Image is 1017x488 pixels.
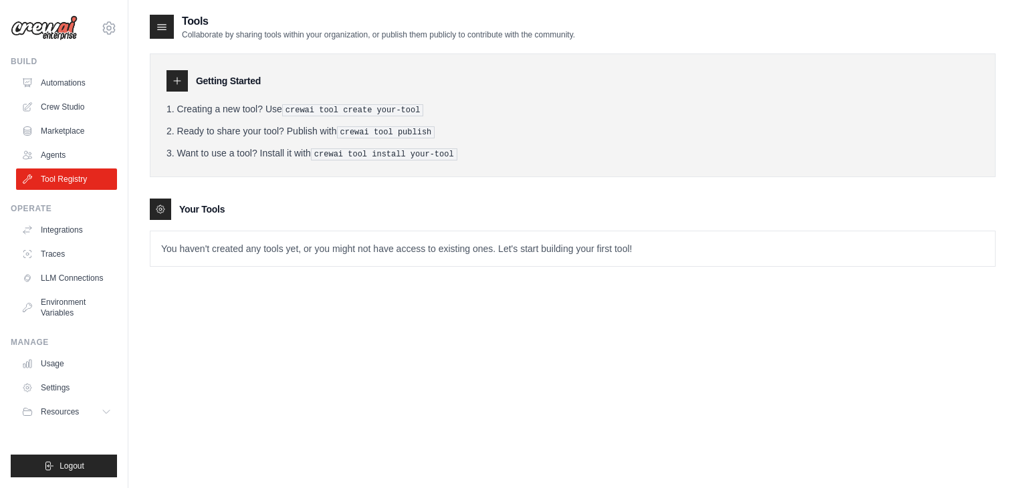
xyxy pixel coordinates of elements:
a: Traces [16,243,117,265]
pre: crewai tool create your-tool [282,104,424,116]
a: Usage [16,353,117,374]
a: Crew Studio [16,96,117,118]
a: Environment Variables [16,291,117,324]
button: Resources [16,401,117,422]
li: Creating a new tool? Use [166,102,979,116]
h2: Tools [182,13,575,29]
a: LLM Connections [16,267,117,289]
div: Build [11,56,117,67]
h3: Your Tools [179,203,225,216]
img: Logo [11,15,78,41]
p: Collaborate by sharing tools within your organization, or publish them publicly to contribute wit... [182,29,575,40]
pre: crewai tool publish [337,126,435,138]
iframe: Chat Widget [950,424,1017,488]
p: You haven't created any tools yet, or you might not have access to existing ones. Let's start bui... [150,231,995,266]
a: Automations [16,72,117,94]
li: Ready to share your tool? Publish with [166,124,979,138]
a: Settings [16,377,117,398]
span: Resources [41,406,79,417]
span: Logout [60,461,84,471]
a: Integrations [16,219,117,241]
button: Logout [11,455,117,477]
h3: Getting Started [196,74,261,88]
div: Operate [11,203,117,214]
div: Manage [11,337,117,348]
a: Agents [16,144,117,166]
a: Marketplace [16,120,117,142]
li: Want to use a tool? Install it with [166,146,979,160]
a: Tool Registry [16,168,117,190]
pre: crewai tool install your-tool [311,148,457,160]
